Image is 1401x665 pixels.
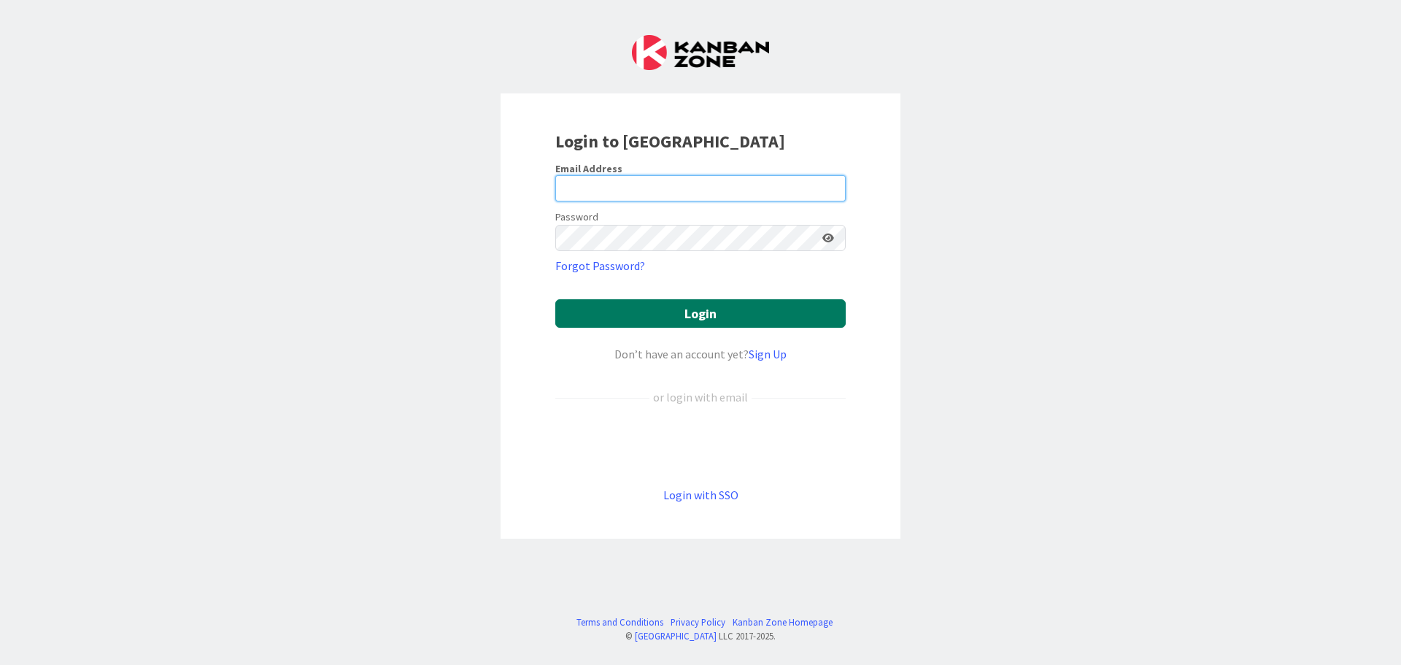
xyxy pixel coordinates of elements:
[555,130,785,153] b: Login to [GEOGRAPHIC_DATA]
[632,35,769,70] img: Kanban Zone
[663,488,738,502] a: Login with SSO
[749,347,787,361] a: Sign Up
[635,630,717,642] a: [GEOGRAPHIC_DATA]
[569,629,833,643] div: © LLC 2017- 2025 .
[555,345,846,363] div: Don’t have an account yet?
[555,162,622,175] label: Email Address
[555,299,846,328] button: Login
[649,388,752,406] div: or login with email
[555,257,645,274] a: Forgot Password?
[671,615,725,629] a: Privacy Policy
[548,430,853,462] iframe: Sign in with Google Button
[555,210,598,225] label: Password
[576,615,663,629] a: Terms and Conditions
[733,615,833,629] a: Kanban Zone Homepage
